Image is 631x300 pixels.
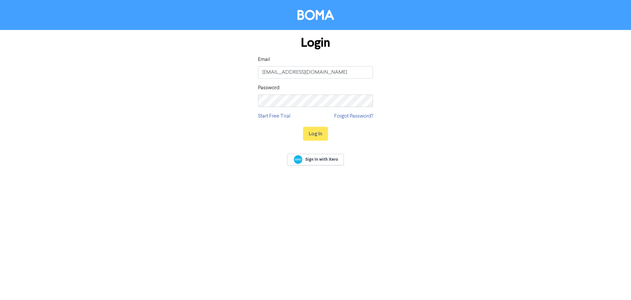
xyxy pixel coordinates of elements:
[258,56,270,64] label: Email
[294,155,302,164] img: Xero logo
[258,35,373,50] h1: Login
[297,10,334,20] img: BOMA Logo
[258,112,291,120] a: Start Free Trial
[334,112,373,120] a: Forgot Password?
[305,156,338,162] span: Sign In with Xero
[287,154,344,165] a: Sign In with Xero
[258,84,279,92] label: Password
[303,127,328,141] button: Log In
